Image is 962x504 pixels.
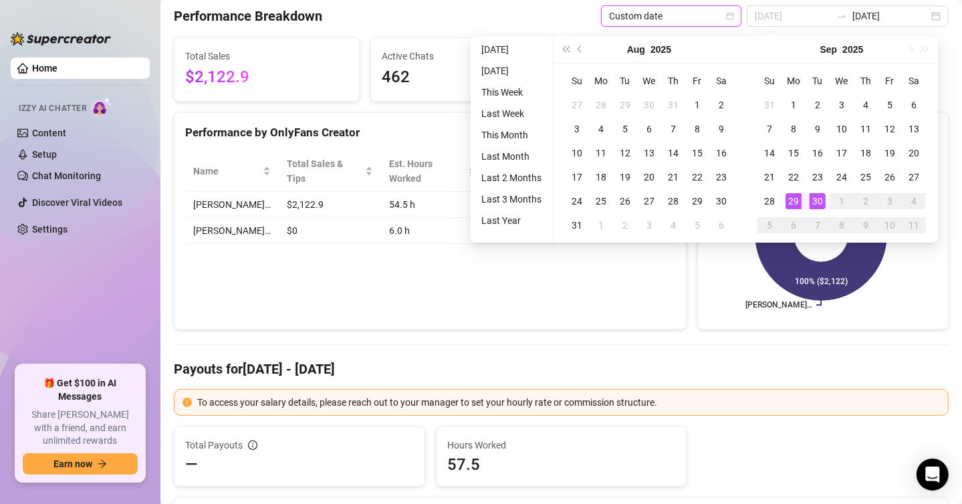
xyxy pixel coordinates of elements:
td: 2025-09-25 [854,165,878,189]
a: Settings [32,224,68,235]
td: 2025-08-16 [709,141,733,165]
td: 2025-08-29 [685,189,709,213]
td: 2025-09-24 [830,165,854,189]
td: 2025-08-31 [757,93,781,117]
div: 12 [617,145,633,161]
div: 20 [906,145,922,161]
button: Previous month (PageUp) [573,36,588,63]
td: 2025-08-09 [709,117,733,141]
a: Setup [32,149,57,160]
div: 5 [882,97,898,113]
td: 2025-09-02 [613,213,637,237]
div: 11 [858,121,874,137]
li: Last Year [476,213,547,229]
td: 2025-08-18 [589,165,613,189]
th: Th [854,69,878,93]
a: Content [32,128,66,138]
td: 2025-09-26 [878,165,902,189]
div: 6 [906,97,922,113]
th: Mo [781,69,806,93]
div: 3 [882,193,898,209]
div: 23 [713,169,729,185]
div: 28 [761,193,777,209]
th: Mo [589,69,613,93]
td: 2025-10-11 [902,213,926,237]
a: Home [32,63,57,74]
td: 2025-08-15 [685,141,709,165]
td: 2025-09-06 [902,93,926,117]
div: Open Intercom Messenger [917,459,949,491]
td: 2025-08-30 [709,189,733,213]
td: 2025-09-18 [854,141,878,165]
td: 2025-09-03 [637,213,661,237]
td: 2025-08-28 [661,189,685,213]
a: Discover Viral Videos [32,197,122,208]
td: 2025-08-26 [613,189,637,213]
td: 2025-07-29 [613,93,637,117]
div: 2 [617,217,633,233]
button: Choose a year [842,36,863,63]
div: 8 [834,217,850,233]
td: 2025-09-27 [902,165,926,189]
div: 24 [569,193,585,209]
div: 25 [858,169,874,185]
td: 2025-08-11 [589,141,613,165]
td: 2025-10-01 [830,189,854,213]
td: [PERSON_NAME]… [185,218,279,244]
td: 2025-08-01 [685,93,709,117]
th: Tu [613,69,637,93]
button: Earn nowarrow-right [23,453,138,475]
div: 19 [882,145,898,161]
td: 2025-09-20 [902,141,926,165]
span: to [836,11,847,21]
div: 10 [834,121,850,137]
div: 21 [665,169,681,185]
div: 30 [713,193,729,209]
td: 2025-09-02 [806,93,830,117]
span: info-circle [248,440,257,450]
td: 2025-09-09 [806,117,830,141]
div: 31 [761,97,777,113]
img: AI Chatter [92,97,112,116]
span: Hours Worked [447,438,676,453]
th: Fr [685,69,709,93]
div: 4 [858,97,874,113]
div: 7 [810,217,826,233]
td: 2025-09-07 [757,117,781,141]
div: 31 [665,97,681,113]
span: Share [PERSON_NAME] with a friend, and earn unlimited rewards [23,408,138,448]
th: Fr [878,69,902,93]
button: Choose a year [650,36,671,63]
span: Total Sales & Tips [287,156,362,186]
div: 28 [593,97,609,113]
td: 2025-08-22 [685,165,709,189]
td: 2025-08-05 [613,117,637,141]
div: 1 [689,97,705,113]
td: 2025-09-21 [757,165,781,189]
div: 27 [569,97,585,113]
span: Earn now [53,459,92,469]
li: This Week [476,84,547,100]
div: 12 [882,121,898,137]
div: 27 [906,169,922,185]
td: 2025-10-07 [806,213,830,237]
td: 2025-08-25 [589,189,613,213]
img: logo-BBDzfeDw.svg [11,32,111,45]
div: 13 [906,121,922,137]
div: 1 [786,97,802,113]
div: 6 [713,217,729,233]
li: Last Month [476,148,547,164]
td: 6.0 h [381,218,484,244]
td: 2025-10-08 [830,213,854,237]
span: — [185,454,198,475]
th: We [637,69,661,93]
td: 2025-08-07 [661,117,685,141]
div: 15 [786,145,802,161]
th: Total Sales & Tips [279,151,381,192]
button: Choose a month [820,36,838,63]
li: [DATE] [476,63,547,79]
div: 29 [689,193,705,209]
td: 2025-08-31 [565,213,589,237]
td: 2025-10-09 [854,213,878,237]
div: 21 [761,169,777,185]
